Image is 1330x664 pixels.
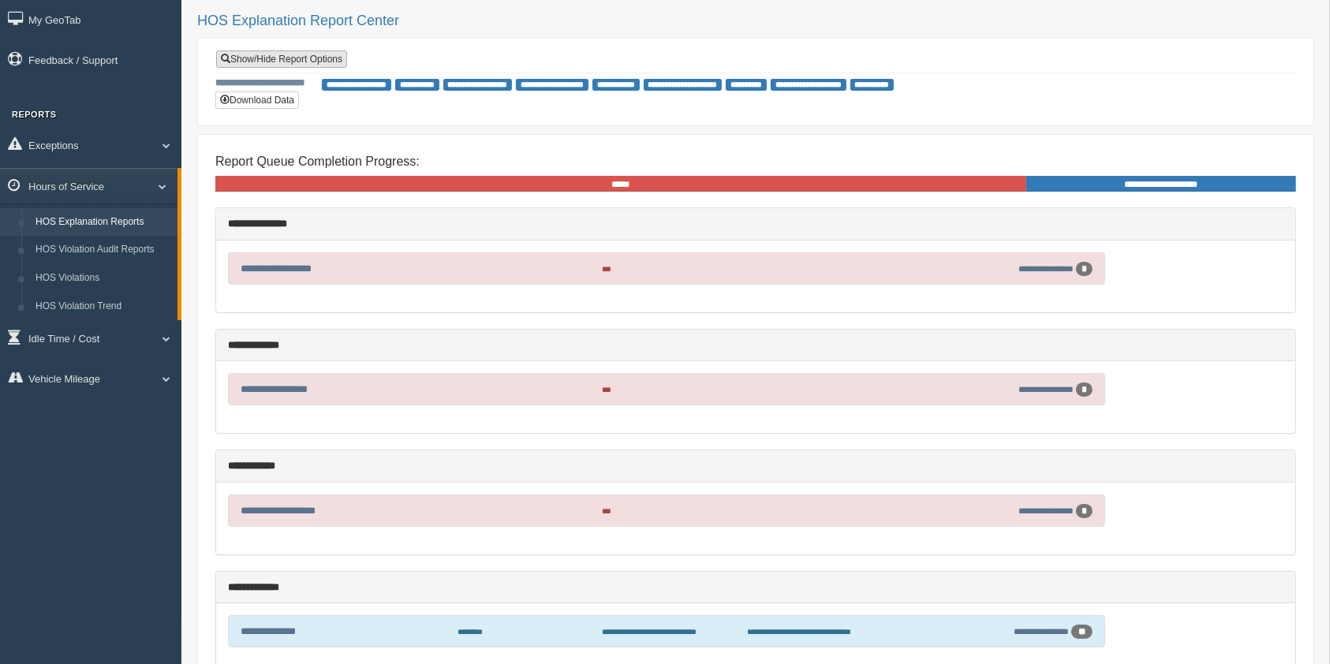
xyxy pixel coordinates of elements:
[28,208,177,237] a: HOS Explanation Reports
[28,264,177,293] a: HOS Violations
[215,155,1296,169] h4: Report Queue Completion Progress:
[215,91,299,109] button: Download Data
[28,293,177,321] a: HOS Violation Trend
[197,13,1314,29] h2: HOS Explanation Report Center
[216,50,347,68] a: Show/Hide Report Options
[28,236,177,264] a: HOS Violation Audit Reports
